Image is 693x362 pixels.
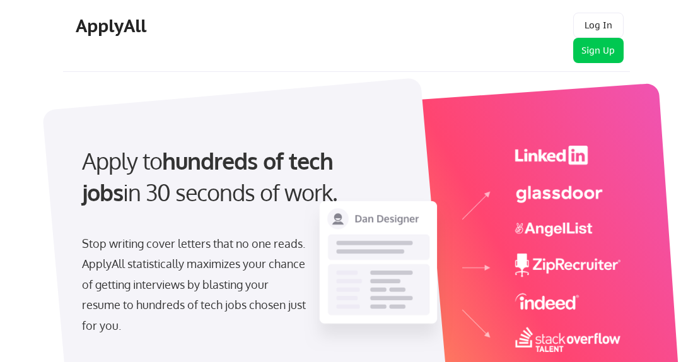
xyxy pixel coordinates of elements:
button: Sign Up [573,38,624,63]
div: Stop writing cover letters that no one reads. ApplyAll statistically maximizes your chance of get... [82,233,309,336]
button: Log In [573,13,624,38]
strong: hundreds of tech jobs [82,146,339,206]
div: Apply to in 30 seconds of work. [82,145,359,209]
div: ApplyAll [76,15,150,37]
